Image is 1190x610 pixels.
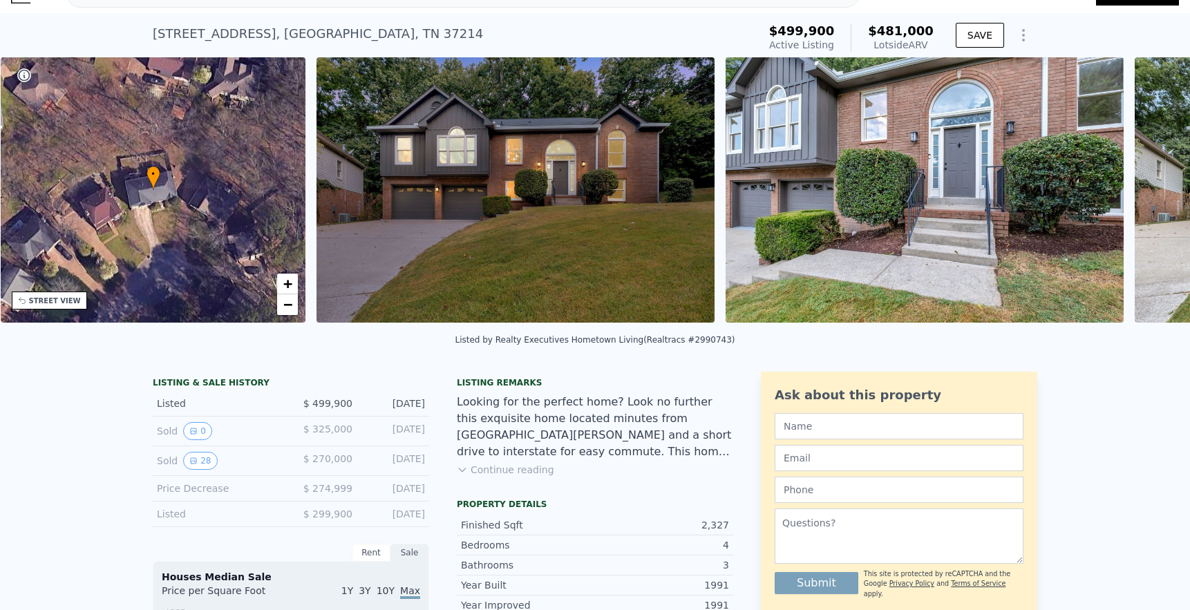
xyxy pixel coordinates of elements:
input: Name [775,413,1023,439]
div: Ask about this property [775,385,1023,405]
a: Zoom out [277,294,298,315]
div: Bedrooms [461,538,595,552]
div: Looking for the perfect home? Look no further this exquisite home located minutes from [GEOGRAPHI... [457,394,733,460]
span: • [147,168,160,180]
div: Listed [157,507,280,521]
img: Sale: 167691523 Parcel: 92227909 [726,57,1124,323]
span: $ 499,900 [303,398,352,409]
span: $481,000 [868,23,934,38]
div: [STREET_ADDRESS] , [GEOGRAPHIC_DATA] , TN 37214 [153,24,483,44]
div: [DATE] [363,397,425,410]
div: Finished Sqft [461,518,595,532]
input: Phone [775,477,1023,503]
a: Terms of Service [951,580,1005,587]
img: Sale: 167691523 Parcel: 92227909 [317,57,715,323]
div: [DATE] [363,507,425,521]
span: 1Y [341,585,353,596]
button: View historical data [183,452,217,470]
div: Sold [157,422,280,440]
div: Year Built [461,578,595,592]
button: Show Options [1010,21,1037,49]
div: [DATE] [363,452,425,470]
div: Sale [390,544,429,562]
span: 3Y [359,585,370,596]
a: Privacy Policy [889,580,934,587]
div: Price per Square Foot [162,584,291,606]
div: 4 [595,538,729,552]
button: Submit [775,572,858,594]
div: • [147,166,160,190]
div: Bathrooms [461,558,595,572]
div: [DATE] [363,482,425,495]
span: + [283,275,292,292]
a: Zoom in [277,274,298,294]
div: LISTING & SALE HISTORY [153,377,429,391]
div: Listing remarks [457,377,733,388]
span: $ 274,999 [303,483,352,494]
span: $ 270,000 [303,453,352,464]
span: $ 299,900 [303,508,352,520]
div: STREET VIEW [29,296,81,306]
div: [DATE] [363,422,425,440]
div: 2,327 [595,518,729,532]
span: $ 325,000 [303,423,352,435]
input: Email [775,445,1023,471]
div: Houses Median Sale [162,570,420,584]
div: Property details [457,499,733,510]
button: View historical data [183,422,212,440]
div: Listed [157,397,280,410]
span: Active Listing [769,39,834,50]
span: 10Y [377,585,395,596]
div: Lotside ARV [868,38,934,52]
button: Continue reading [457,463,554,477]
div: Sold [157,452,280,470]
div: This site is protected by reCAPTCHA and the Google and apply. [864,569,1023,599]
div: Price Decrease [157,482,280,495]
div: Listed by Realty Executives Hometown Living (Realtracs #2990743) [455,335,735,345]
span: − [283,296,292,313]
span: $499,900 [769,23,835,38]
span: Max [400,585,420,599]
div: Rent [352,544,390,562]
div: 1991 [595,578,729,592]
div: 3 [595,558,729,572]
button: SAVE [956,23,1004,48]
